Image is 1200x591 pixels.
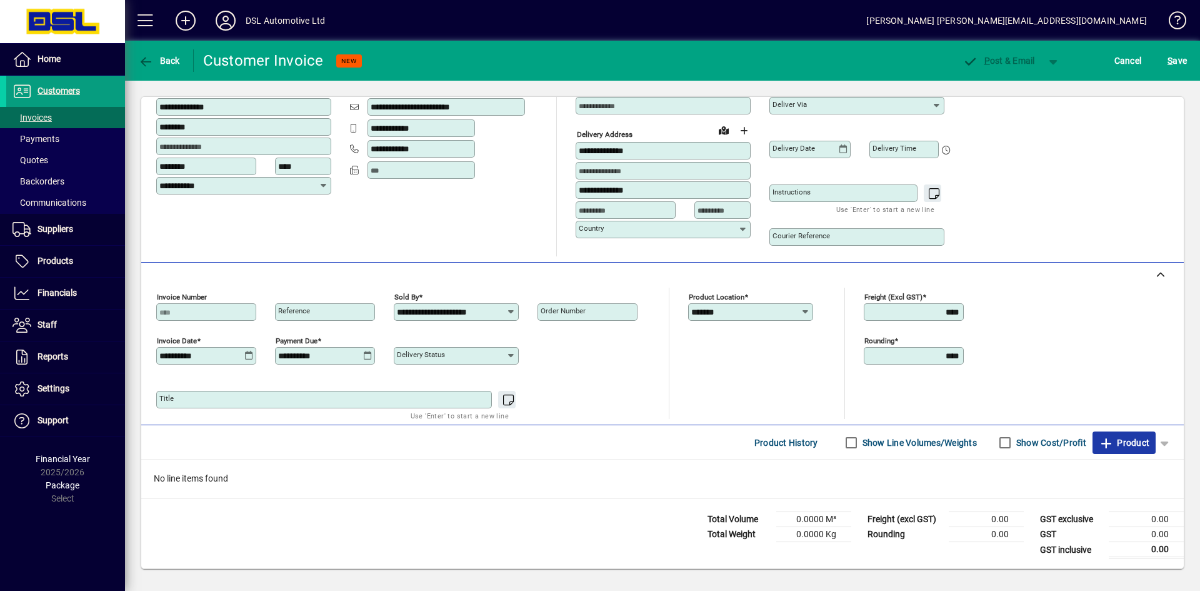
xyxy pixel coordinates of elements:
a: Quotes [6,149,125,171]
span: Financial Year [36,454,90,464]
span: S [1167,56,1172,66]
mat-label: Payment due [276,336,317,345]
label: Show Cost/Profit [1014,437,1086,449]
a: Support [6,405,125,437]
span: P [984,56,990,66]
span: Reports [37,351,68,361]
span: Financials [37,288,77,298]
a: Knowledge Base [1159,3,1184,43]
mat-hint: Use 'Enter' to start a new line [411,408,509,423]
div: DSL Automotive Ltd [246,11,325,31]
button: Add [166,9,206,32]
mat-label: Rounding [864,336,894,345]
mat-label: Delivery time [872,144,916,153]
mat-label: Instructions [772,188,811,196]
div: Customer Invoice [203,51,324,71]
span: Package [46,480,79,490]
span: Product History [754,433,818,453]
button: Cancel [1111,49,1145,72]
span: NEW [341,57,357,65]
mat-label: Invoice number [157,293,207,301]
a: Financials [6,278,125,309]
td: 0.00 [949,512,1024,527]
mat-label: Order number [541,306,586,315]
td: 0.00 [949,527,1024,542]
button: Choose address [734,121,754,141]
mat-label: Invoice date [157,336,197,345]
label: Show Line Volumes/Weights [860,437,977,449]
span: Quotes [12,155,48,165]
td: Rounding [861,527,949,542]
span: Product [1099,433,1149,453]
mat-label: Deliver via [772,100,807,109]
a: Backorders [6,171,125,192]
span: Settings [37,383,69,393]
a: Home [6,44,125,75]
td: 0.00 [1109,527,1184,542]
div: No line items found [141,460,1184,498]
button: Profile [206,9,246,32]
a: Invoices [6,107,125,128]
span: Suppliers [37,224,73,234]
mat-label: Reference [278,306,310,315]
td: GST inclusive [1034,542,1109,558]
a: Settings [6,373,125,405]
td: 0.0000 M³ [776,512,851,527]
a: View on map [714,120,734,140]
td: 0.00 [1109,542,1184,558]
td: Total Volume [701,512,776,527]
a: Staff [6,310,125,341]
td: Freight (excl GST) [861,512,949,527]
span: Back [138,56,180,66]
span: ost & Email [962,56,1035,66]
mat-label: Courier Reference [772,231,830,240]
span: Staff [37,320,57,330]
mat-hint: Use 'Enter' to start a new line [836,202,934,216]
span: Support [37,415,69,425]
button: Copy to Delivery address [314,77,334,97]
span: Products [37,256,73,266]
span: Communications [12,198,86,208]
td: GST [1034,527,1109,542]
div: [PERSON_NAME] [PERSON_NAME][EMAIL_ADDRESS][DOMAIN_NAME] [866,11,1147,31]
mat-label: Sold by [394,293,419,301]
app-page-header-button: Back [125,49,194,72]
span: Invoices [12,113,52,123]
a: Payments [6,128,125,149]
mat-label: Product location [689,293,744,301]
td: 0.00 [1109,512,1184,527]
mat-label: Delivery date [772,144,815,153]
button: Product [1092,432,1156,454]
td: 0.0000 Kg [776,527,851,542]
button: Product History [749,432,823,454]
button: Save [1164,49,1190,72]
mat-label: Freight (excl GST) [864,293,922,301]
a: Suppliers [6,214,125,245]
a: Communications [6,192,125,213]
mat-label: Delivery status [397,350,445,359]
button: Post & Email [956,49,1041,72]
td: GST exclusive [1034,512,1109,527]
span: Home [37,54,61,64]
a: Products [6,246,125,277]
span: Customers [37,86,80,96]
mat-label: Title [159,394,174,403]
td: Total Weight [701,527,776,542]
span: Payments [12,134,59,144]
a: Reports [6,341,125,373]
span: Cancel [1114,51,1142,71]
mat-label: Country [579,224,604,233]
button: Back [135,49,183,72]
span: ave [1167,51,1187,71]
span: Backorders [12,176,64,186]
